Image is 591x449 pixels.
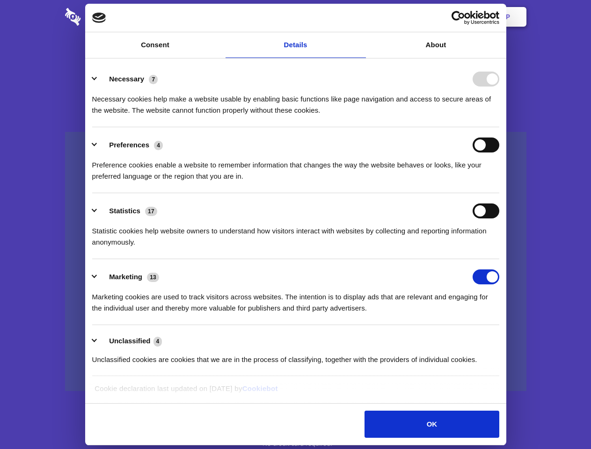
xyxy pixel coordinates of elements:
div: Statistic cookies help website owners to understand how visitors interact with websites by collec... [92,218,499,248]
a: Cookiebot [242,384,278,392]
a: Login [424,2,465,31]
a: Usercentrics Cookiebot - opens in a new window [417,11,499,25]
div: Cookie declaration last updated on [DATE] by [88,383,503,401]
a: Pricing [275,2,315,31]
div: Preference cookies enable a website to remember information that changes the way the website beha... [92,152,499,182]
a: Contact [379,2,423,31]
button: Unclassified (4) [92,335,168,347]
iframe: Drift Widget Chat Controller [544,402,580,438]
img: logo [92,13,106,23]
span: 7 [149,75,158,84]
label: Necessary [109,75,144,83]
button: Necessary (7) [92,72,164,87]
div: Unclassified cookies are cookies that we are in the process of classifying, together with the pro... [92,347,499,365]
div: Necessary cookies help make a website usable by enabling basic functions like page navigation and... [92,87,499,116]
span: 4 [153,337,162,346]
label: Preferences [109,141,149,149]
button: Preferences (4) [92,138,169,152]
button: OK [365,411,499,438]
img: logo-wordmark-white-trans-d4663122ce5f474addd5e946df7df03e33cb6a1c49d2221995e7729f52c070b2.svg [65,8,145,26]
h1: Eliminate Slack Data Loss. [65,42,526,76]
a: Details [226,32,366,58]
button: Statistics (17) [92,203,163,218]
label: Marketing [109,273,142,281]
span: 4 [154,141,163,150]
div: Marketing cookies are used to track visitors across websites. The intention is to display ads tha... [92,284,499,314]
button: Marketing (13) [92,269,165,284]
a: About [366,32,506,58]
a: Consent [85,32,226,58]
label: Statistics [109,207,140,215]
span: 17 [145,207,157,216]
h4: Auto-redaction of sensitive data, encrypted data sharing and self-destructing private chats. Shar... [65,85,526,116]
a: Wistia video thumbnail [65,132,526,391]
span: 13 [147,273,159,282]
